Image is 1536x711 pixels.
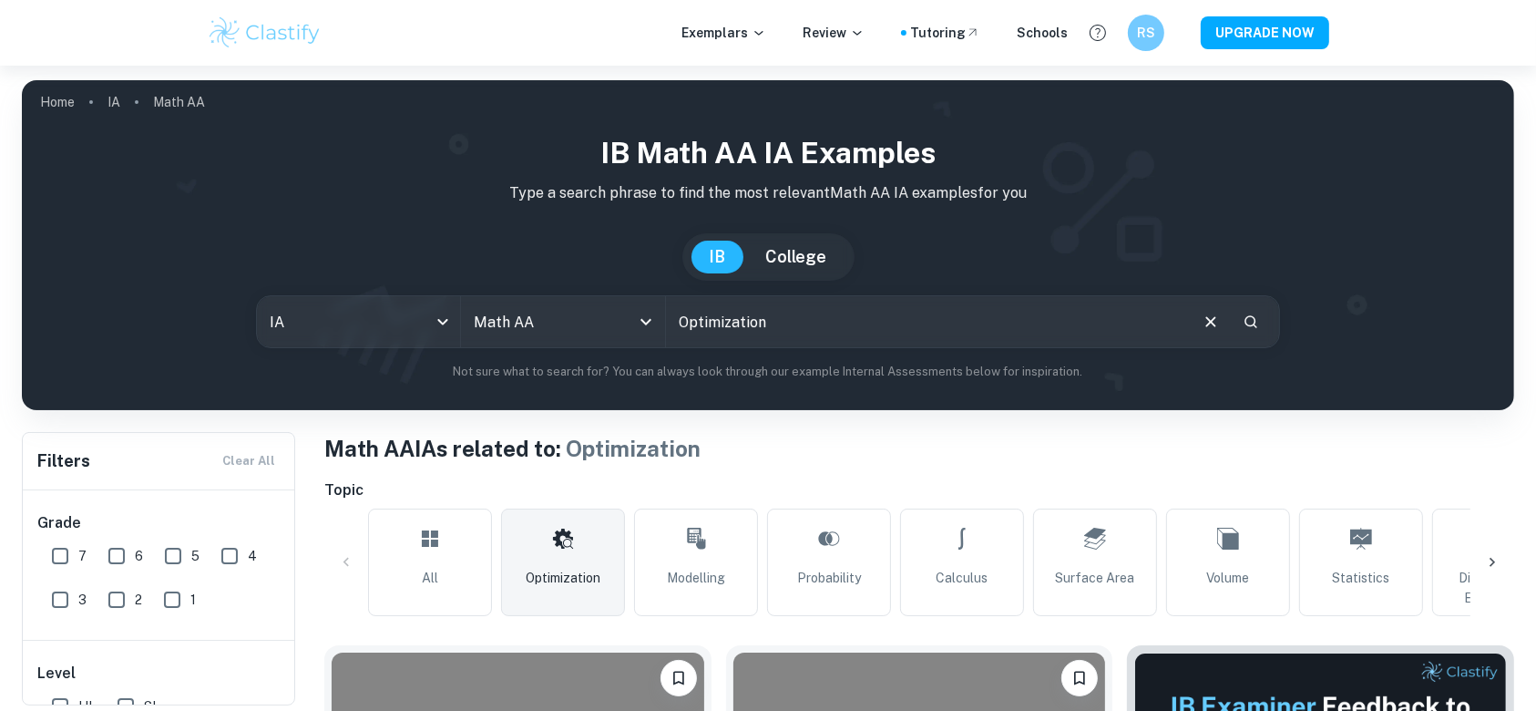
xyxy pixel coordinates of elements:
p: Type a search phrase to find the most relevant Math AA IA examples for you [36,182,1500,204]
button: Bookmark [1061,660,1098,696]
button: IB [691,241,744,273]
button: UPGRADE NOW [1201,16,1329,49]
span: 2 [135,590,142,610]
span: 5 [191,546,200,566]
span: Optimization [526,568,600,588]
span: Statistics [1333,568,1390,588]
span: Optimization [566,436,701,461]
button: RS [1128,15,1164,51]
span: 1 [190,590,196,610]
a: IA [108,89,120,115]
h6: Level [37,663,282,685]
button: Search [1235,306,1266,337]
a: Schools [1017,23,1068,43]
img: Clastify logo [207,15,323,51]
button: College [748,241,845,273]
button: Open [633,309,659,335]
span: 4 [248,546,257,566]
p: Review [803,23,865,43]
p: Math AA [153,92,205,112]
h6: Grade [37,512,282,534]
a: Tutoring [910,23,980,43]
button: Clear [1193,304,1228,339]
span: Calculus [937,568,988,588]
h1: Math AA IAs related to: [324,432,1514,465]
input: E.g. modelling a logo, player arrangements, shape of an egg... [666,296,1186,347]
p: Exemplars [681,23,766,43]
span: 3 [78,590,87,610]
h6: RS [1136,23,1157,43]
span: Volume [1207,568,1250,588]
p: Not sure what to search for? You can always look through our example Internal Assessments below f... [36,363,1500,381]
span: Probability [797,568,861,588]
h6: Topic [324,479,1514,501]
img: profile cover [22,80,1514,410]
span: Surface Area [1056,568,1135,588]
h6: Filters [37,448,90,474]
h1: IB Math AA IA examples [36,131,1500,175]
span: 7 [78,546,87,566]
a: Home [40,89,75,115]
button: Help and Feedback [1082,17,1113,48]
div: IA [257,296,460,347]
button: Bookmark [660,660,697,696]
span: 6 [135,546,143,566]
span: Modelling [667,568,725,588]
span: All [422,568,438,588]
